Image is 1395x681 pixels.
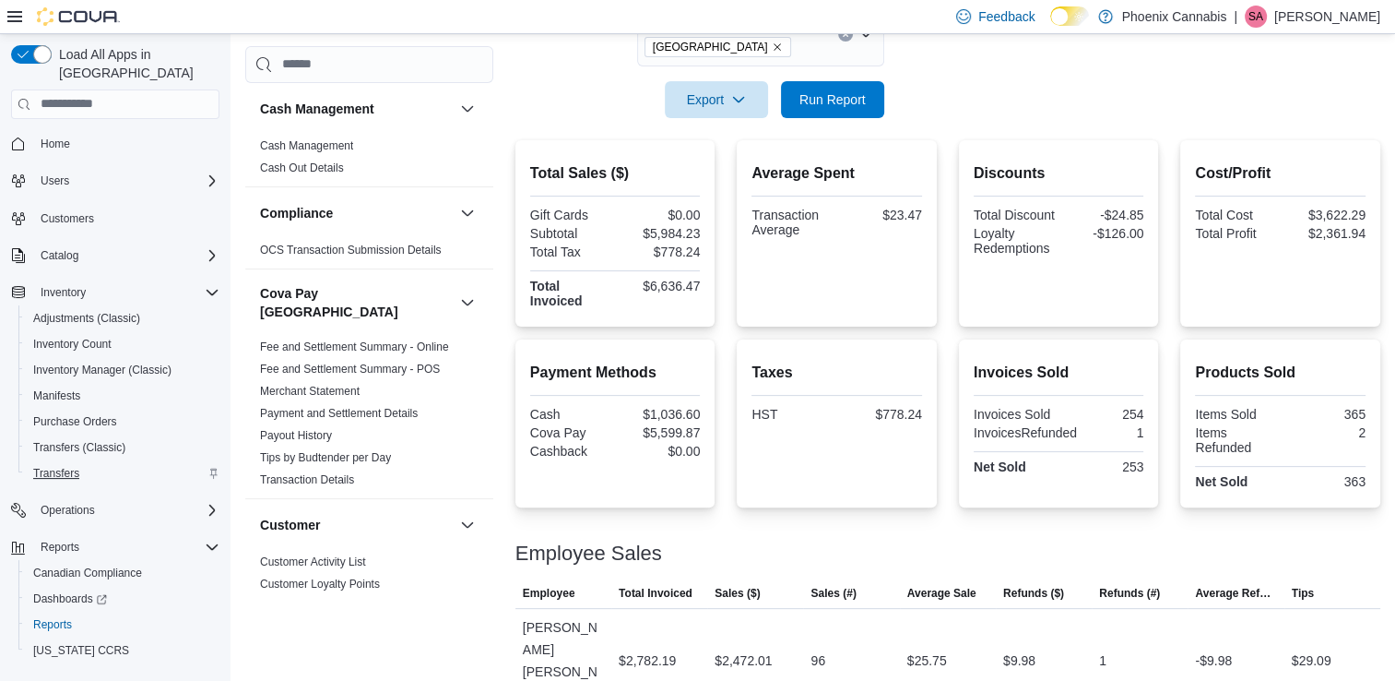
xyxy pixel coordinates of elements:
a: Fee and Settlement Summary - Online [260,340,449,353]
button: Clear input [838,27,853,42]
a: Dashboards [26,588,114,610]
div: $9.98 [1003,650,1035,672]
span: Tips by Budtender per Day [260,450,391,465]
span: Catalog [33,245,219,267]
div: -$24.85 [1062,208,1143,222]
span: [US_STATE] CCRS [33,643,129,658]
p: | [1234,6,1237,28]
div: InvoicesRefunded [974,425,1077,440]
span: Average Sale [907,586,976,601]
h3: Employee Sales [515,543,662,565]
span: Sales (#) [810,586,856,601]
span: Users [41,173,69,188]
span: Inventory Count [33,337,112,352]
a: OCS Transaction Submission Details [260,244,442,257]
input: Dark Mode [1050,6,1089,26]
div: $2,472.01 [715,650,772,672]
a: Payment and Settlement Details [260,407,418,420]
div: Cash [530,407,611,422]
span: Payout History [260,428,332,443]
div: $2,782.19 [619,650,676,672]
span: Dashboards [26,588,219,610]
button: Purchase Orders [18,409,227,435]
h3: Cash Management [260,100,374,118]
span: OCS Transaction Submission Details [260,243,442,257]
span: Average Refund [1195,586,1276,601]
h3: Cova Pay [GEOGRAPHIC_DATA] [260,284,453,321]
button: Inventory [4,280,227,305]
span: Cash Out Details [260,161,344,175]
button: Compliance [456,202,479,224]
button: Operations [4,497,227,523]
div: 253 [1062,460,1143,474]
button: Users [33,170,77,192]
h2: Payment Methods [530,362,701,384]
button: Adjustments (Classic) [18,305,227,331]
img: Cova [37,7,120,26]
div: Total Cost [1195,208,1276,222]
div: 1 [1099,650,1106,672]
a: Cash Management [260,139,353,152]
span: Load All Apps in [GEOGRAPHIC_DATA] [52,45,219,82]
button: Customers [4,205,227,232]
button: Open list of options [858,27,873,42]
div: Cova Pay [GEOGRAPHIC_DATA] [245,336,493,498]
button: Remove Waterloo from selection in this group [772,42,783,53]
strong: Total Invoiced [530,279,583,308]
span: Canadian Compliance [26,562,219,584]
a: Canadian Compliance [26,562,149,584]
span: Reports [41,540,79,555]
h2: Cost/Profit [1195,162,1365,185]
span: Reports [26,614,219,636]
button: Users [4,168,227,194]
div: HST [751,407,833,422]
button: Compliance [260,204,453,222]
div: $1,036.60 [619,407,700,422]
div: Loyalty Redemptions [974,226,1055,256]
button: Transfers (Classic) [18,435,227,460]
span: Export [676,81,757,118]
button: Catalog [33,245,86,267]
a: Tips by Budtender per Day [260,451,391,464]
div: $0.00 [619,444,700,459]
div: Items Refunded [1195,425,1276,455]
a: Transfers (Classic) [26,436,133,459]
a: Fee and Settlement Summary - POS [260,363,440,376]
div: $5,599.87 [619,425,700,440]
div: 363 [1284,474,1365,489]
span: Operations [41,503,95,518]
div: Total Tax [530,245,611,259]
button: Inventory Manager (Classic) [18,357,227,383]
div: Cova Pay [530,425,611,440]
span: Run Report [799,90,866,109]
div: Customer [245,551,493,669]
span: Canadian Compliance [33,566,142,580]
strong: Net Sold [1195,474,1247,489]
button: Export [665,81,768,118]
button: Operations [33,499,102,521]
span: Payment and Settlement Details [260,406,418,421]
span: Fee and Settlement Summary - POS [260,362,440,376]
span: Employee [523,586,575,601]
span: Home [33,132,219,155]
a: Reports [26,614,79,636]
a: Home [33,133,77,155]
p: [PERSON_NAME] [1274,6,1380,28]
div: $3,622.29 [1284,208,1365,222]
span: Reports [33,536,219,558]
span: Cash Management [260,138,353,153]
a: Manifests [26,385,88,407]
span: Dark Mode [1050,26,1051,27]
button: Canadian Compliance [18,560,227,586]
h2: Products Sold [1195,362,1365,384]
div: -$126.00 [1062,226,1143,241]
a: Customer Loyalty Points [260,578,380,591]
span: [GEOGRAPHIC_DATA] [653,38,768,56]
span: Total Invoiced [619,586,692,601]
span: Adjustments (Classic) [26,307,219,329]
div: $29.09 [1292,650,1331,672]
button: Reports [18,612,227,638]
span: Refunds (#) [1099,586,1160,601]
span: Purchase Orders [26,411,219,433]
span: Users [33,170,219,192]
